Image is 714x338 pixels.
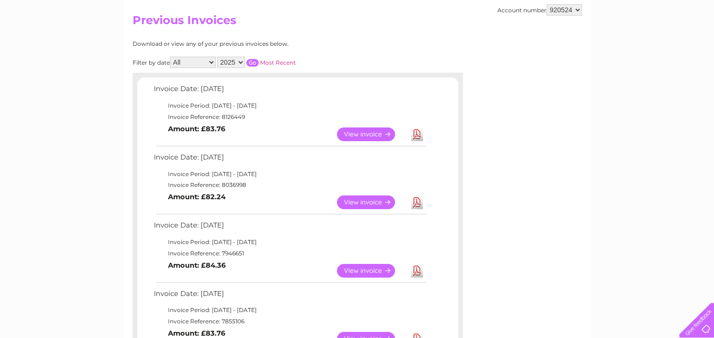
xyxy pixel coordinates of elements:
b: Amount: £84.36 [168,261,226,270]
a: 0333 014 3131 [536,5,601,17]
a: Energy [571,40,592,47]
b: Amount: £83.76 [168,329,225,338]
td: Invoice Reference: 7946651 [151,248,428,259]
td: Invoice Date: [DATE] [151,287,428,305]
div: Filter by date [133,57,380,68]
a: Download [411,264,423,278]
a: Blog [632,40,646,47]
td: Invoice Date: [DATE] [151,151,428,169]
td: Invoice Period: [DATE] - [DATE] [151,169,428,180]
img: logo.png [25,25,73,53]
a: Telecoms [598,40,626,47]
a: Contact [651,40,674,47]
td: Invoice Reference: 8126449 [151,111,428,123]
div: Download or view any of your previous invoices below. [133,41,380,47]
td: Invoice Date: [DATE] [151,219,428,237]
td: Invoice Period: [DATE] - [DATE] [151,100,428,111]
td: Invoice Period: [DATE] - [DATE] [151,237,428,248]
a: View [337,195,406,209]
td: Invoice Period: [DATE] - [DATE] [151,304,428,316]
a: Log out [683,40,705,47]
td: Invoice Reference: 7855106 [151,316,428,327]
a: Most Recent [260,59,296,66]
b: Amount: £83.76 [168,125,225,133]
b: Amount: £82.24 [168,193,226,201]
a: Water [548,40,566,47]
a: View [337,264,406,278]
div: Account number [497,4,582,16]
td: Invoice Reference: 8036998 [151,179,428,191]
a: Download [411,127,423,141]
a: View [337,127,406,141]
div: Clear Business is a trading name of Verastar Limited (registered in [GEOGRAPHIC_DATA] No. 3667643... [134,5,580,46]
td: Invoice Date: [DATE] [151,83,428,100]
a: Download [411,195,423,209]
h2: Previous Invoices [133,14,582,32]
